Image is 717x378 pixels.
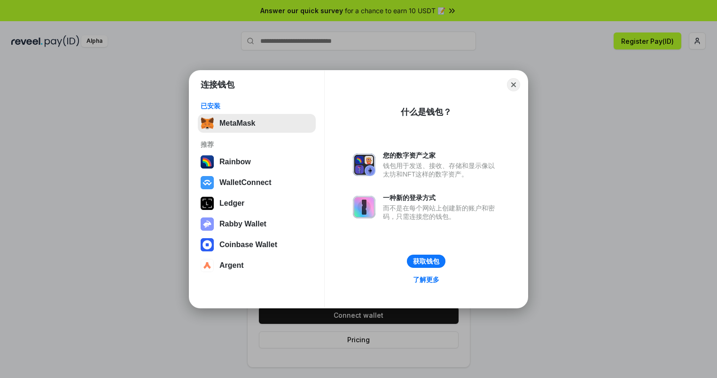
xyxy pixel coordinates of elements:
div: 获取钱包 [413,257,439,265]
img: svg+xml,%3Csvg%20xmlns%3D%22http%3A%2F%2Fwww.w3.org%2F2000%2Fsvg%22%20fill%3D%22none%22%20viewBox... [353,153,375,176]
div: 什么是钱包？ [401,106,452,118]
div: WalletConnect [219,178,272,187]
button: WalletConnect [198,173,316,192]
div: 而不是在每个网站上创建新的账户和密码，只需连接您的钱包。 [383,204,499,221]
img: svg+xml,%3Csvg%20width%3D%2228%22%20height%3D%2228%22%20viewBox%3D%220%200%2028%2028%22%20fill%3D... [201,238,214,251]
button: Close [507,78,520,91]
img: svg+xml,%3Csvg%20width%3D%2228%22%20height%3D%2228%22%20viewBox%3D%220%200%2028%2028%22%20fill%3D... [201,176,214,189]
button: Rabby Wallet [198,215,316,233]
div: Coinbase Wallet [219,241,277,249]
img: svg+xml,%3Csvg%20xmlns%3D%22http%3A%2F%2Fwww.w3.org%2F2000%2Fsvg%22%20fill%3D%22none%22%20viewBox... [353,196,375,218]
div: Rabby Wallet [219,220,266,228]
button: Ledger [198,194,316,213]
div: Argent [219,261,244,270]
div: 钱包用于发送、接收、存储和显示像以太坊和NFT这样的数字资产。 [383,161,499,178]
button: 获取钱包 [407,255,445,268]
div: Rainbow [219,158,251,166]
button: Coinbase Wallet [198,235,316,254]
img: svg+xml,%3Csvg%20xmlns%3D%22http%3A%2F%2Fwww.w3.org%2F2000%2Fsvg%22%20fill%3D%22none%22%20viewBox... [201,217,214,231]
div: Ledger [219,199,244,208]
a: 了解更多 [407,273,445,286]
button: Argent [198,256,316,275]
div: 一种新的登录方式 [383,193,499,202]
div: MetaMask [219,119,255,128]
div: 已安装 [201,102,313,110]
button: MetaMask [198,114,316,133]
img: svg+xml,%3Csvg%20width%3D%22120%22%20height%3D%22120%22%20viewBox%3D%220%200%20120%20120%22%20fil... [201,155,214,169]
img: svg+xml,%3Csvg%20xmlns%3D%22http%3A%2F%2Fwww.w3.org%2F2000%2Fsvg%22%20width%3D%2228%22%20height%3... [201,197,214,210]
img: svg+xml,%3Csvg%20fill%3D%22none%22%20height%3D%2233%22%20viewBox%3D%220%200%2035%2033%22%20width%... [201,117,214,130]
img: svg+xml,%3Csvg%20width%3D%2228%22%20height%3D%2228%22%20viewBox%3D%220%200%2028%2028%22%20fill%3D... [201,259,214,272]
div: 推荐 [201,140,313,149]
h1: 连接钱包 [201,79,234,90]
div: 您的数字资产之家 [383,151,499,160]
div: 了解更多 [413,275,439,284]
button: Rainbow [198,153,316,171]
